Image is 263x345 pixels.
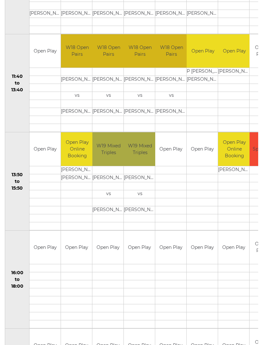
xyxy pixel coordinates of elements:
[61,76,93,84] td: [PERSON_NAME]
[187,133,218,166] td: Open Play
[187,231,218,265] td: Open Play
[61,35,93,68] td: W18 Open Pairs
[155,92,188,100] td: vs
[218,133,250,166] td: Open Play Online Booking
[218,166,250,174] td: [PERSON_NAME]
[187,76,219,84] td: [PERSON_NAME]
[61,174,93,182] td: [PERSON_NAME]
[124,206,156,214] td: [PERSON_NAME]
[92,231,123,265] td: Open Play
[30,35,61,68] td: Open Play
[124,35,156,68] td: W18 Open Pairs
[5,231,30,329] td: 16:00 to 18:00
[218,68,250,76] td: [PERSON_NAME]
[155,76,188,84] td: [PERSON_NAME]
[92,92,125,100] td: vs
[155,231,186,265] td: Open Play
[155,10,188,18] td: [PERSON_NAME]
[92,206,125,214] td: [PERSON_NAME]
[30,133,61,166] td: Open Play
[218,35,250,68] td: Open Play
[5,34,30,133] td: 11:40 to 13:40
[155,108,188,116] td: [PERSON_NAME]
[155,35,188,68] td: W18 Open Pairs
[30,10,62,18] td: [PERSON_NAME]
[92,108,125,116] td: [PERSON_NAME]
[124,174,156,182] td: [PERSON_NAME]
[124,133,156,166] td: W19 Mixed Triples
[92,190,125,198] td: vs
[92,76,125,84] td: [PERSON_NAME]
[92,10,125,18] td: [PERSON_NAME]
[187,68,219,76] td: P [PERSON_NAME]
[124,92,156,100] td: vs
[30,231,61,265] td: Open Play
[124,231,155,265] td: Open Play
[61,92,93,100] td: vs
[92,174,125,182] td: [PERSON_NAME]
[61,10,93,18] td: [PERSON_NAME]
[5,133,30,231] td: 13:50 to 15:50
[187,10,219,18] td: [PERSON_NAME]
[124,190,156,198] td: vs
[155,133,186,166] td: Open Play
[92,133,125,166] td: W19 Mixed Triples
[61,133,93,166] td: Open Play Online Booking
[61,231,92,265] td: Open Play
[124,108,156,116] td: [PERSON_NAME]
[187,35,219,68] td: Open Play
[61,108,93,116] td: [PERSON_NAME]
[92,35,125,68] td: W18 Open Pairs
[124,10,156,18] td: [PERSON_NAME]
[61,166,93,174] td: [PERSON_NAME]
[218,231,249,265] td: Open Play
[124,76,156,84] td: [PERSON_NAME]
